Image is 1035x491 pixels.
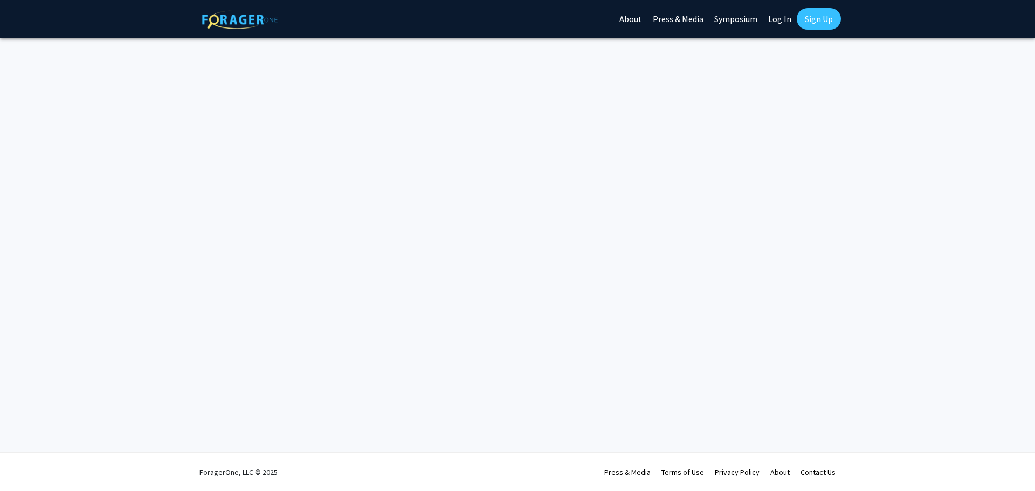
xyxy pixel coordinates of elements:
a: About [770,467,790,477]
a: Press & Media [604,467,651,477]
a: Sign Up [797,8,841,30]
a: Contact Us [801,467,836,477]
div: ForagerOne, LLC © 2025 [199,453,278,491]
a: Terms of Use [661,467,704,477]
a: Privacy Policy [715,467,760,477]
img: ForagerOne Logo [202,10,278,29]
